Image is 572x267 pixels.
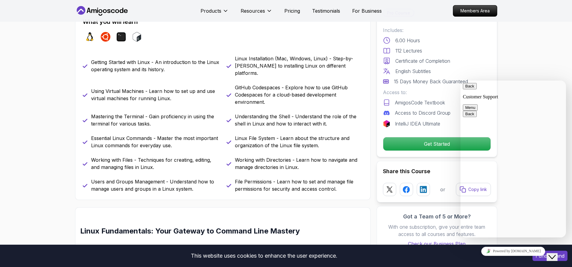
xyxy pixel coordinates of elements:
h2: Share this Course [383,167,491,176]
img: ubuntu logo [101,32,110,42]
p: Includes: [383,27,491,34]
p: Users and Groups Management - Understand how to manage users and groups in a Linux system. [91,178,219,192]
p: 6.00 Hours [395,37,420,44]
p: or [440,186,445,193]
p: Products [201,7,221,14]
img: linux logo [85,32,95,42]
a: Members Area [453,5,497,17]
iframe: chat widget [460,81,566,237]
p: AmigosCode Textbook [395,99,445,106]
button: Resources [241,7,272,19]
button: Get Started [383,137,491,151]
p: English Subtitles [395,68,431,75]
h2: Linux Fundamentals: Your Gateway to Command Line Mastery [80,226,337,236]
p: GitHub Codespaces - Explore how to use GitHub Codespaces for a cloud-based development environment. [235,84,363,106]
button: Products [201,7,229,19]
p: 112 Lectures [395,47,422,54]
p: Resources [241,7,265,14]
img: bash logo [132,32,142,42]
p: Essential Linux Commands - Master the most important Linux commands for everyday use. [91,135,219,149]
p: Using Virtual Machines - Learn how to set up and use virtual machines for running Linux. [91,87,219,102]
p: Certificate of Completion [395,57,450,65]
h2: What you will learn [83,17,363,26]
p: With one subscription, give your entire team access to all courses and features. [383,223,491,238]
a: Pricing [284,7,300,14]
p: Linux Installation (Mac, Windows, Linux) - Step-by-[PERSON_NAME] to installing Linux on different... [235,55,363,77]
p: Access to: [383,89,491,96]
img: jetbrains logo [383,120,390,127]
p: Get Started [383,137,491,151]
p: Access to Discord Group [395,109,450,116]
img: terminal logo [116,32,126,42]
a: Testimonials [312,7,340,14]
iframe: chat widget [460,244,566,258]
p: 15 Days Money Back Guaranteed [394,78,468,85]
p: Working with Files - Techniques for creating, editing, and managing files in Linux. [91,156,219,171]
iframe: chat widget [547,243,566,261]
p: Understanding the Shell - Understand the role of the shell in Linux and how to interact with it. [235,113,363,127]
p: IntelliJ IDEA Ultimate [395,120,440,127]
p: Getting Started with Linux - An introduction to the Linux operating system and its history. [91,59,219,73]
button: Copy link [456,183,491,196]
a: Check our Business Plan [383,240,491,247]
p: Working with Directories - Learn how to navigate and manage directories in Linux. [235,156,363,171]
p: Members Area [453,5,497,16]
p: Mastering the Terminal - Gain proficiency in using the terminal for various tasks. [91,113,219,127]
div: This website uses cookies to enhance the user experience. [5,249,523,262]
p: Linux File System - Learn about the structure and organization of the Linux file system. [235,135,363,149]
h3: Got a Team of 5 or More? [383,212,491,221]
p: File Permissions - Learn how to set and manage file permissions for security and access control. [235,178,363,192]
a: For Business [352,7,382,14]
